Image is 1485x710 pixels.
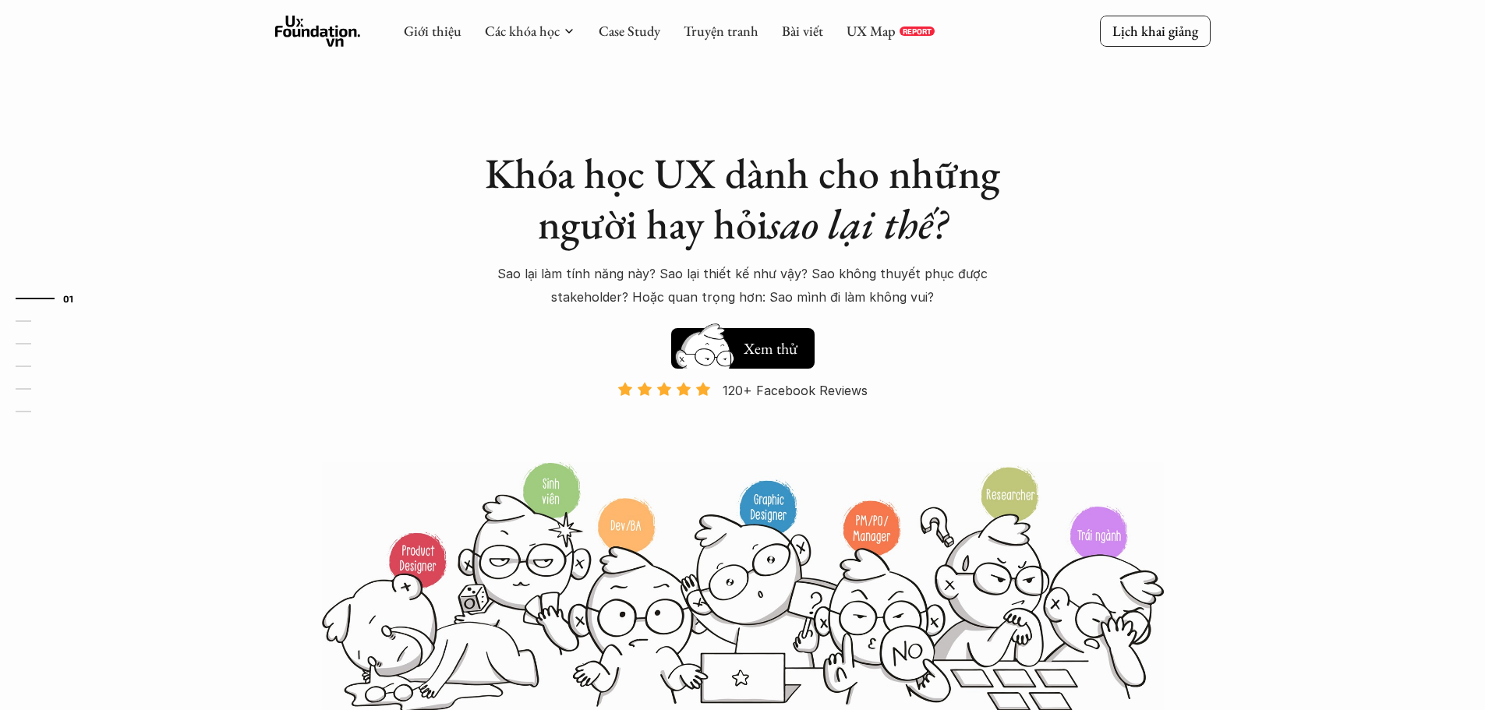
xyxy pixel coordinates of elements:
p: Sao lại làm tính năng này? Sao lại thiết kế như vậy? Sao không thuyết phục được stakeholder? Hoặc... [470,262,1016,309]
a: 01 [16,289,90,308]
em: sao lại thế? [768,196,947,251]
a: Giới thiệu [404,22,461,40]
a: 120+ Facebook Reviews [604,381,882,460]
a: Truyện tranh [684,22,758,40]
h5: Xem thử [741,337,799,359]
p: Lịch khai giảng [1112,22,1198,40]
a: Case Study [599,22,660,40]
a: UX Map [847,22,896,40]
strong: 01 [63,293,74,304]
a: Xem thử [671,320,815,369]
p: REPORT [903,26,932,36]
h1: Khóa học UX dành cho những người hay hỏi [470,148,1016,249]
a: Lịch khai giảng [1100,16,1211,46]
p: 120+ Facebook Reviews [723,379,868,402]
a: Các khóa học [485,22,560,40]
a: Bài viết [782,22,823,40]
